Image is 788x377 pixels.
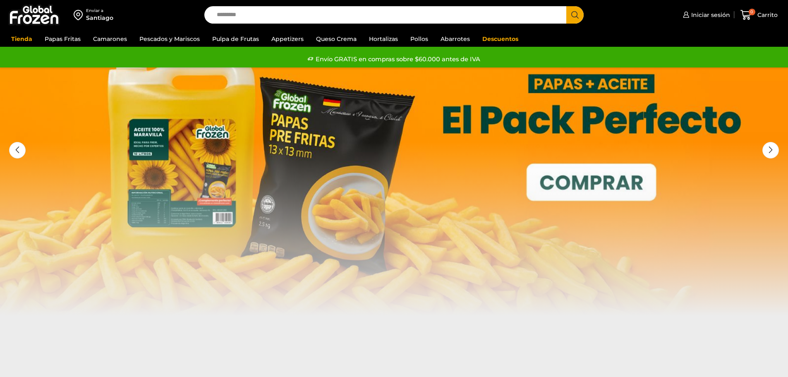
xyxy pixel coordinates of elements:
[478,31,522,47] a: Descuentos
[41,31,85,47] a: Papas Fritas
[406,31,432,47] a: Pollos
[689,11,730,19] span: Iniciar sesión
[738,5,780,25] a: 0 Carrito
[135,31,204,47] a: Pescados y Mariscos
[208,31,263,47] a: Pulpa de Frutas
[86,14,113,22] div: Santiago
[312,31,361,47] a: Queso Crema
[681,7,730,23] a: Iniciar sesión
[86,8,113,14] div: Enviar a
[566,6,584,24] button: Search button
[89,31,131,47] a: Camarones
[7,31,36,47] a: Tienda
[267,31,308,47] a: Appetizers
[749,9,755,15] span: 0
[365,31,402,47] a: Hortalizas
[755,11,778,19] span: Carrito
[74,8,86,22] img: address-field-icon.svg
[436,31,474,47] a: Abarrotes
